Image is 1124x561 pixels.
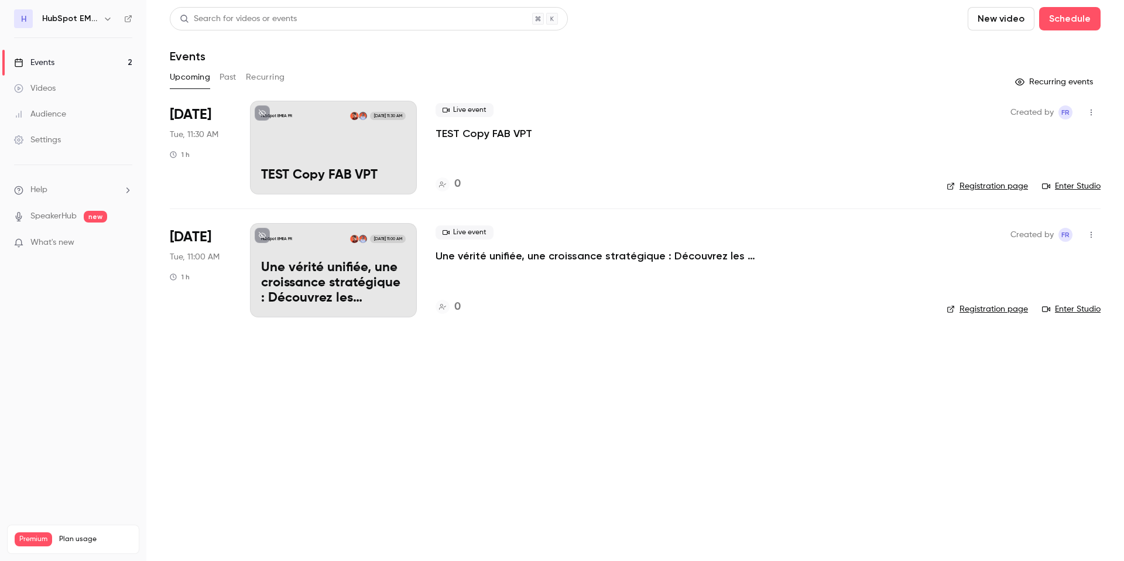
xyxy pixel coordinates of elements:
li: help-dropdown-opener [14,184,132,196]
span: [DATE] 11:30 AM [370,112,405,120]
span: Help [30,184,47,196]
a: 0 [436,176,461,192]
a: HubSpot EMEA FRMélanie BohuluEnzo Valucci[DATE] 11:00 AMUne vérité unifiée, une croissance straté... [250,223,417,317]
a: Enter Studio [1042,303,1101,315]
p: HubSpot EMEA FR [261,236,292,242]
span: Created by [1010,105,1054,119]
span: fabien Rabusseau [1058,228,1072,242]
p: TEST Copy FAB VPT [261,168,406,183]
button: New video [968,7,1034,30]
a: Registration page [947,303,1028,315]
span: Plan usage [59,535,132,544]
span: fR [1061,228,1070,242]
h6: HubSpot EMEA FR [42,13,98,25]
p: HubSpot EMEA FR [261,113,292,119]
a: HubSpot EMEA FRMélanie BohuluEnzo Valucci[DATE] 11:30 AMTEST Copy FAB VPT [250,101,417,194]
span: Tue, 11:30 AM [170,129,218,141]
span: Premium [15,532,52,546]
a: TEST Copy FAB VPT [436,126,532,141]
span: [DATE] [170,228,211,247]
span: fR [1061,105,1070,119]
h1: Events [170,49,205,63]
span: [DATE] 11:00 AM [370,235,405,243]
img: Mélanie Bohulu [359,235,367,243]
p: Une vérité unifiée, une croissance stratégique : Découvrez les nouveautés du Spotlight - Automne ... [261,261,406,306]
p: / 1000 [103,546,132,557]
div: Videos [14,83,56,94]
a: SpeakerHub [30,210,77,223]
span: What's new [30,237,74,249]
div: Search for videos or events [180,13,297,25]
span: 23 [103,548,110,555]
h4: 0 [454,299,461,315]
a: Une vérité unifiée, une croissance stratégique : Découvrez les nouveautés du Spotlight - Automne ... [436,249,787,263]
span: new [84,211,107,223]
img: Enzo Valucci [350,112,358,120]
button: Past [220,68,237,87]
a: 0 [436,299,461,315]
img: Enzo Valucci [350,235,358,243]
div: Audience [14,108,66,120]
span: Created by [1010,228,1054,242]
div: Aug 12 Tue, 11:30 AM (Europe/Paris) [170,101,231,194]
img: Mélanie Bohulu [359,112,367,120]
button: Recurring events [1010,73,1101,91]
div: Oct 7 Tue, 11:00 AM (Europe/Paris) [170,223,231,317]
span: Tue, 11:00 AM [170,251,220,263]
div: Settings [14,134,61,146]
div: Events [14,57,54,69]
a: Enter Studio [1042,180,1101,192]
button: Recurring [246,68,285,87]
a: Registration page [947,180,1028,192]
span: H [21,13,26,25]
span: fabien Rabusseau [1058,105,1072,119]
span: [DATE] [170,105,211,124]
p: Videos [15,546,37,557]
button: Upcoming [170,68,210,87]
h4: 0 [454,176,461,192]
div: 1 h [170,272,190,282]
div: 1 h [170,150,190,159]
button: Schedule [1039,7,1101,30]
span: Live event [436,103,494,117]
span: Live event [436,225,494,240]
